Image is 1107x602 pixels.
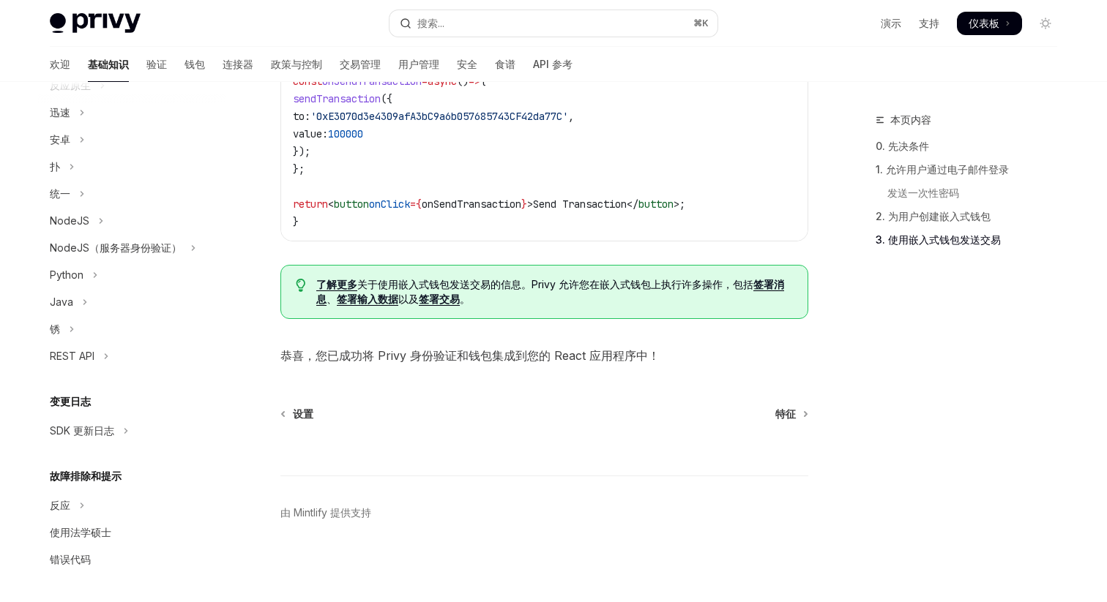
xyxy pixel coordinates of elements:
span: }; [293,162,305,176]
font: 仪表板 [969,17,999,29]
span: return [293,197,328,211]
font: 签署输入数据 [337,293,398,305]
a: 特征 [775,407,807,421]
font: 2. 为用户创建嵌入式钱包 [876,210,991,222]
span: { [416,197,422,211]
button: 切换 SDK 变更日志部分 [38,418,225,444]
button: 打开搜索 [389,10,717,37]
font: 支持 [919,17,939,29]
font: 3. 使用嵌入式钱包发送交易 [876,233,1001,246]
span: < [328,197,334,211]
font: 基础知识 [88,58,129,70]
font: 连接器 [223,58,253,70]
button: 切换 React 部分 [38,492,225,519]
font: 安卓 [50,133,70,146]
button: 切换 Swift 部分 [38,99,225,126]
img: 灯光标志 [50,13,141,34]
font: 。 [460,293,470,305]
span: ; [679,197,685,211]
font: API 参考 [533,58,573,70]
a: 用户管理 [398,47,439,82]
font: 错误代码 [50,553,91,565]
font: REST API [50,350,94,362]
button: 切换 Java 部分 [38,289,225,315]
span: to: [293,110,310,123]
a: 了解更多 [316,278,357,291]
a: 错误代码 [38,546,225,573]
button: 切换 NodeJS（服务器身份验证）部分 [38,235,225,261]
button: 切换 NodeJS 部分 [38,208,225,234]
span: sendTransaction [293,92,381,105]
font: 故障排除和提示 [50,470,122,482]
font: 签署交易 [419,293,460,305]
font: 演示 [881,17,901,29]
font: 扑 [50,160,60,173]
button: 切换 Python 部分 [38,262,225,288]
font: 、 [327,293,337,305]
a: 政策与控制 [271,47,322,82]
font: 发送一次性密码 [887,187,959,199]
button: 切换 REST API 部分 [38,343,225,369]
font: 由 Mintlify 提供支持 [280,506,371,519]
span: > [674,197,679,211]
font: 关于使用嵌入式钱包发送交易的信息。Privy 允许您在嵌入式钱包上执行许多操作，包括 [357,278,753,290]
font: 反应 [50,499,70,511]
font: 特征 [775,407,796,420]
font: 1. 允许用户通过电子邮件登录 [876,163,1009,176]
span: button [334,197,369,211]
font: 安全 [457,58,477,70]
a: 演示 [881,16,901,31]
a: 2. 为用户创建嵌入式钱包 [876,205,1069,228]
button: 切换 Android 部分 [38,127,225,153]
font: 验证 [146,58,167,70]
a: 验证 [146,47,167,82]
span: onSendTransaction [422,197,521,211]
a: 欢迎 [50,47,70,82]
a: 发送一次性密码 [876,181,1069,205]
font: 锈 [50,323,60,335]
span: button [638,197,674,211]
font: 迅速 [50,106,70,118]
span: '0xE3070d3e4309afA3bC9a6b057685743CF42da77C' [310,110,568,123]
a: 钱包 [184,47,205,82]
button: 切换 Unity 部分 [38,181,225,207]
font: NodeJS（服务器身份验证） [50,241,182,254]
span: 100000 [328,127,363,140]
a: 交易管理 [340,47,381,82]
a: 签署交易 [419,293,460,306]
span: }); [293,145,310,158]
span: = [410,197,416,211]
a: API 参考 [533,47,573,82]
a: 仪表板 [957,12,1022,35]
span: ({ [381,92,392,105]
a: 3. 使用嵌入式钱包发送交易 [876,228,1069,252]
font: 恭喜，您已成功将 Privy 身份验证和钱包集成到您的 React 应用程序中！ [280,348,660,363]
a: 1. 允许用户通过电子邮件登录 [876,158,1069,181]
font: NodeJS [50,214,89,227]
font: 政策与控制 [271,58,322,70]
button: 切换暗模式 [1034,12,1057,35]
a: 支持 [919,16,939,31]
font: K [702,18,709,29]
font: 食谱 [495,58,515,70]
span: > [527,197,533,211]
a: 签署输入数据 [337,293,398,306]
span: , [568,110,574,123]
font: 交易管理 [340,58,381,70]
font: 统一 [50,187,70,200]
a: 安全 [457,47,477,82]
svg: 提示 [296,279,306,292]
a: 0. 先决条件 [876,135,1069,158]
a: 基础知识 [88,47,129,82]
font: 0. 先决条件 [876,140,929,152]
font: SDK 更新日志 [50,424,114,437]
span: value: [293,127,328,140]
font: 设置 [293,407,313,420]
font: Python [50,268,83,281]
font: 搜索... [417,17,444,29]
a: 连接器 [223,47,253,82]
button: 切换 Flutter 部分 [38,154,225,180]
span: onClick [369,197,410,211]
font: 用户管理 [398,58,439,70]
